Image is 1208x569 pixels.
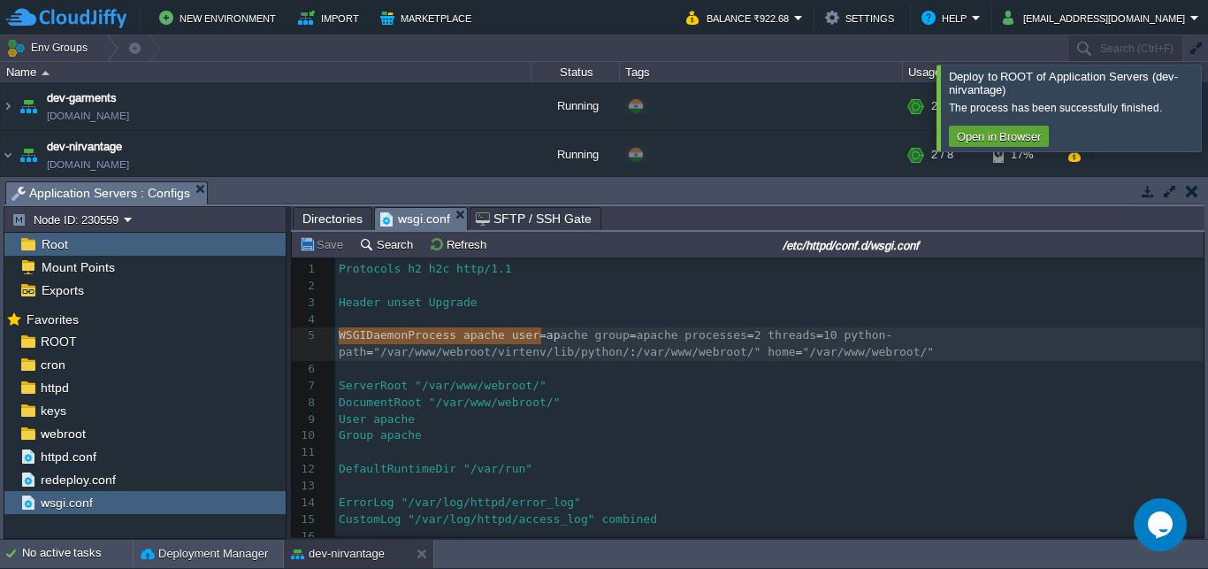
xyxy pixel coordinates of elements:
button: Search [359,236,418,252]
div: Usage [904,62,1090,82]
a: ROOT [37,334,80,350]
a: [DOMAIN_NAME] [47,107,129,125]
div: 1 [292,261,319,278]
span: 2 threads [754,328,816,342]
a: webroot [37,426,88,442]
a: Favorites [23,312,81,327]
div: 10 [292,427,319,444]
div: Name [2,62,531,82]
div: 3 [292,295,319,311]
div: Tags [621,62,902,82]
span: apache processes [637,328,747,342]
div: Running [531,131,620,179]
span: "/var/www/webroot/virtenv/lib/python/ [373,345,630,358]
span: Deploy to ROOT of Application Servers (dev-nirvantage) [949,70,1178,96]
div: 6 [292,361,319,378]
img: CloudJiffy [6,7,126,29]
button: New Environment [159,7,281,28]
span: Protocols h2 h2c http/1.1 [339,262,512,275]
a: dev-garments [47,89,117,107]
span: = [366,345,373,358]
a: httpd.conf [37,449,99,465]
span: Application Servers : Configs [11,182,190,204]
span: CustomLog "/var/log/httpd/access_log" combined [339,512,657,526]
img: AMDAwAAAACH5BAEAAAAALAAAAAABAAEAAAICRAEAOw== [16,131,41,179]
img: AMDAwAAAACH5BAEAAAAALAAAAAABAAEAAAICRAEAOw== [42,71,50,75]
span: /var/www/webroot/" home [637,345,796,358]
button: Deployment Manager [141,545,268,563]
div: 7 [292,378,319,395]
a: Root [38,236,71,252]
span: Directories [302,208,363,229]
div: 2 / 16 [931,82,960,130]
span: = [630,328,637,342]
span: ErrorLog "/var/log/httpd/error_log" [339,496,581,509]
span: = [539,328,547,342]
button: dev-nirvantage [291,545,385,563]
div: 15 [292,511,319,528]
a: keys [37,403,69,419]
a: httpd [37,380,72,396]
div: 14 [292,495,319,511]
a: redeploy.conf [37,472,119,488]
span: ap [547,328,561,342]
img: AMDAwAAAACH5BAEAAAAALAAAAAABAAEAAAICRAEAOw== [1,82,15,130]
button: Import [298,7,364,28]
div: No active tasks [22,540,133,568]
div: 9 [292,411,319,428]
div: 8 [292,395,319,411]
iframe: chat widget [1134,498,1190,551]
div: 16 [292,528,319,545]
a: cron [37,357,68,373]
div: 4 [292,311,319,328]
span: wsgi.conf [380,208,450,230]
a: dev-nirvantage [47,138,122,156]
div: 17% [993,131,1051,179]
div: The process has been successfully finished. [949,101,1197,115]
a: [DOMAIN_NAME] [47,156,129,173]
button: Save [299,236,348,252]
span: "/var/www/webroot/" [802,345,934,358]
a: Exports [38,282,87,298]
button: Refresh [429,236,492,252]
button: Marketplace [380,7,477,28]
span: = [796,345,803,358]
span: User apache [339,412,415,426]
span: Header unset Upgrade [339,296,478,309]
div: 11 [292,444,319,461]
span: ServerRoot "/var/www/webroot/" [339,379,547,392]
span: ache group [560,328,629,342]
span: WSGIDaemonProcess apache user [339,328,539,342]
span: DocumentRoot "/var/www/webroot/" [339,396,560,409]
span: wsgi.conf [37,495,96,511]
div: Running [531,82,620,130]
img: AMDAwAAAACH5BAEAAAAALAAAAAABAAEAAAICRAEAOw== [16,82,41,130]
span: = [747,328,754,342]
div: 12 [292,461,319,478]
button: Open in Browser [952,128,1046,144]
span: Favorites [23,311,81,327]
a: Mount Points [38,259,118,275]
div: 5 [292,327,319,344]
span: = [816,328,823,342]
li: /etc/httpd/conf.d/wsgi.conf [374,207,468,229]
button: Node ID: 230559 [11,211,124,227]
div: 2 / 8 [931,131,953,179]
button: [EMAIL_ADDRESS][DOMAIN_NAME] [1003,7,1190,28]
span: Group apache [339,428,422,442]
button: Settings [825,7,899,28]
img: AMDAwAAAACH5BAEAAAAALAAAAAABAAEAAAICRAEAOw== [1,131,15,179]
button: Help [921,7,972,28]
div: 13 [292,478,319,495]
div: 2 [292,278,319,295]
